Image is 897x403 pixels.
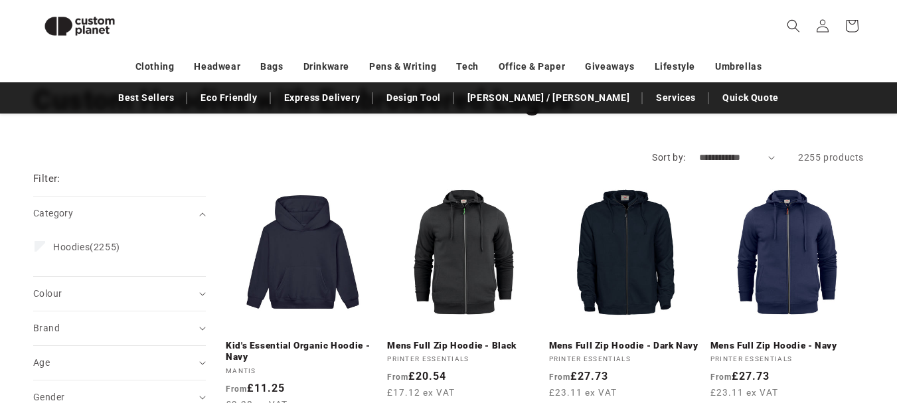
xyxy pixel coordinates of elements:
[226,340,379,363] a: Kid's Essential Organic Hoodie - Navy
[33,311,206,345] summary: Brand (0 selected)
[33,277,206,311] summary: Colour (0 selected)
[53,242,90,252] span: Hoodies
[33,323,60,333] span: Brand
[33,208,73,218] span: Category
[387,340,540,352] a: Mens Full Zip Hoodie - Black
[33,197,206,230] summary: Category (0 selected)
[135,55,175,78] a: Clothing
[585,55,634,78] a: Giveaways
[194,86,264,110] a: Eco Friendly
[33,392,64,402] span: Gender
[33,357,50,368] span: Age
[716,86,785,110] a: Quick Quote
[779,11,808,40] summary: Search
[461,86,636,110] a: [PERSON_NAME] / [PERSON_NAME]
[33,171,60,187] h2: Filter:
[260,55,283,78] a: Bags
[456,55,478,78] a: Tech
[369,55,436,78] a: Pens & Writing
[112,86,181,110] a: Best Sellers
[33,5,126,47] img: Custom Planet
[53,241,120,253] span: (2255)
[655,55,695,78] a: Lifestyle
[380,86,448,110] a: Design Tool
[549,340,702,352] a: Mens Full Zip Hoodie - Dark Navy
[499,55,565,78] a: Office & Paper
[33,346,206,380] summary: Age (0 selected)
[278,86,367,110] a: Express Delivery
[33,288,62,299] span: Colour
[303,55,349,78] a: Drinkware
[649,86,702,110] a: Services
[798,152,864,163] span: 2255 products
[715,55,762,78] a: Umbrellas
[652,152,685,163] label: Sort by:
[675,260,897,403] iframe: Chat Widget
[194,55,240,78] a: Headwear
